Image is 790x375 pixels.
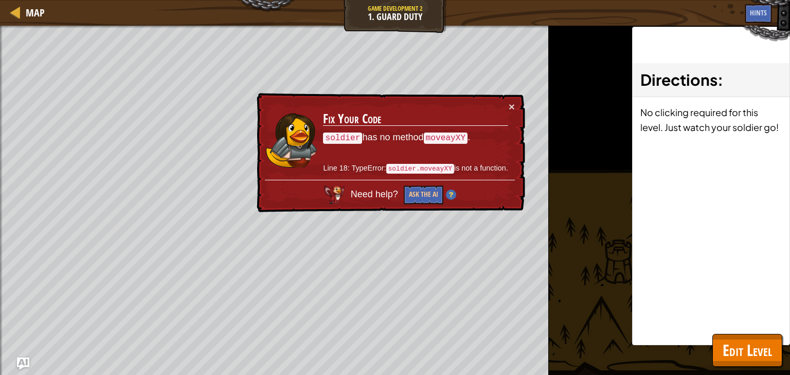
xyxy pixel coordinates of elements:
[750,8,767,17] span: Hints
[324,185,345,204] img: AI
[265,112,317,168] img: duck_illia.png
[404,185,443,204] button: Ask the AI
[386,164,454,174] code: soldier.moveayXY
[323,112,508,126] h3: Fix Your Code
[640,70,717,89] span: Directions
[723,340,772,361] span: Edit Level
[424,133,468,144] code: moveayXY
[323,131,508,144] p: has no method .
[640,68,782,91] h3: :
[26,6,45,20] span: Map
[21,6,45,20] a: Map
[323,133,362,144] code: soldier
[509,101,515,112] button: ×
[712,334,782,367] button: Edit Level
[351,189,401,199] span: Need help?
[446,190,456,200] img: Hint
[640,105,782,135] p: No clicking required for this level. Just watch your soldier go!
[17,358,29,370] button: Ask AI
[323,163,508,174] p: Line 18: TypeError: is not a function.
